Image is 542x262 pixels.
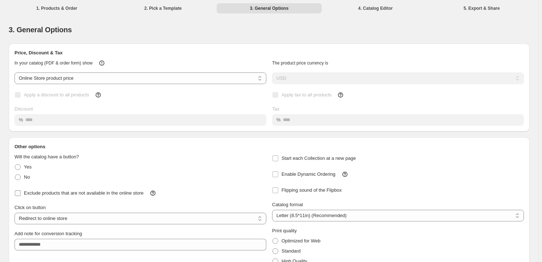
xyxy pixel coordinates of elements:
span: In your catalog (PDF & order form) show [14,61,92,66]
span: Standard [282,248,301,254]
span: % [19,117,23,122]
span: Print quality [272,228,297,233]
span: Flipping sound of the Flipbox [282,187,342,193]
span: The product price currency is [272,61,328,66]
span: 3. General Options [9,26,72,34]
span: Apply a discount to all products [24,92,89,97]
h2: Price, Discount & Tax [14,49,524,57]
span: No [24,174,30,180]
span: Add note for conversion tracking [14,231,82,236]
span: Click on button [14,205,46,210]
span: % [276,117,281,122]
h2: Other options [14,143,524,150]
span: Catalog format [272,202,303,207]
span: Start each Collection at a new page [282,155,356,161]
span: Apply tax to all products [282,92,332,97]
span: Will the catalog have a button? [14,154,79,159]
span: Enable Dynamic Ordering [282,171,335,177]
span: Yes [24,164,32,170]
span: Optimized for Web [282,238,320,244]
span: Tax [272,106,279,112]
span: Exclude products that are not available in the online store [24,190,143,196]
span: Discount [14,106,33,112]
